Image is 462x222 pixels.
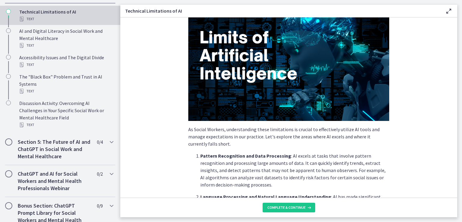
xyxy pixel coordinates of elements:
img: Slides_for_Title_Slides_for_ChatGPT_and_AI_for_Social_Work_%2813%29.png [188,8,389,121]
strong: Language Processing and Natural Language Understanding [200,194,331,200]
div: Text [19,61,113,68]
h2: ChatGPT and AI for Social Workers and Mental Health Professionals Webinar [18,170,91,192]
strong: Pattern Recognition and Data Processing [200,153,291,159]
div: The "Black Box" Problem and Trust in AI Systems [19,73,113,95]
div: Text [19,15,113,23]
h3: Technical Limitations of AI [125,7,436,14]
h2: Section 5: The Future of AI and ChatGPT in Social Work and Mental Healthcare [18,138,91,160]
p: : AI excels at tasks that involve pattern recognition and processing large amounts of data. It ca... [200,152,389,188]
span: 0 / 2 [97,170,103,177]
div: Text [19,121,113,128]
span: Complete & continue [267,205,306,210]
div: Discussion Activity: Overcoming AI Challenges in Your Specific Social Work or Mental Healthcare F... [19,100,113,128]
div: Text [19,88,113,95]
p: As Social Workers, understanding these limitations is crucial to effectively utilize AI tools and... [188,126,389,147]
div: AI and Digital Literacy in Social Work and Mental Healthcare [19,27,113,49]
div: Technical Limitations of AI [19,8,113,23]
div: Text [19,42,113,49]
div: Accessibility Issues and The Digital Divide [19,54,113,68]
span: 0 / 4 [97,138,103,146]
button: Complete & continue [263,203,315,212]
span: 0 / 9 [97,202,103,209]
